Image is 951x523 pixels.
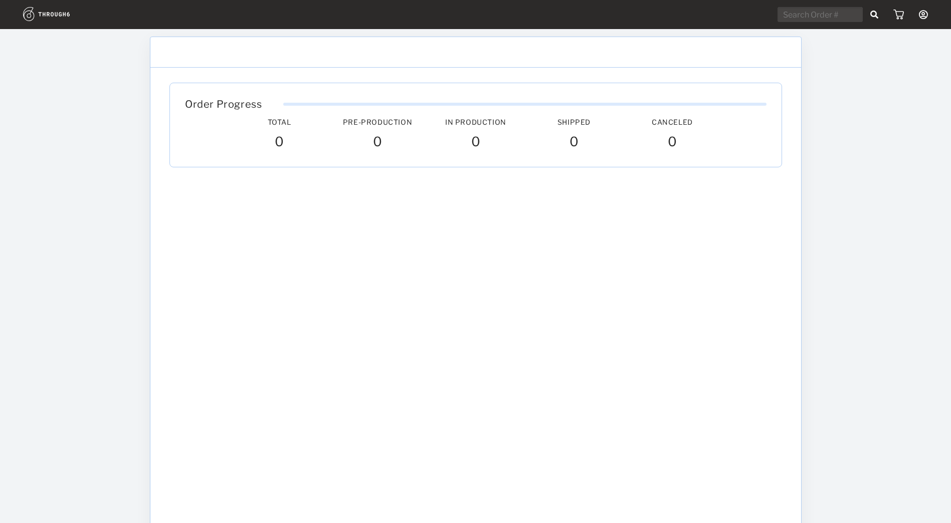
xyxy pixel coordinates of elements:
span: 0 [569,134,579,152]
img: logo.1c10ca64.svg [23,7,92,21]
span: 0 [274,134,284,152]
img: icon_cart.dab5cea1.svg [893,10,904,20]
span: Order Progress [185,98,262,110]
span: Canceled [652,118,693,126]
span: 0 [471,134,480,152]
span: 0 [667,134,677,152]
span: 0 [372,134,382,152]
span: Total [267,118,291,126]
input: Search Order # [778,7,863,22]
span: Pre-Production [342,118,412,126]
span: Shipped [557,118,590,126]
span: In Production [445,118,506,126]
